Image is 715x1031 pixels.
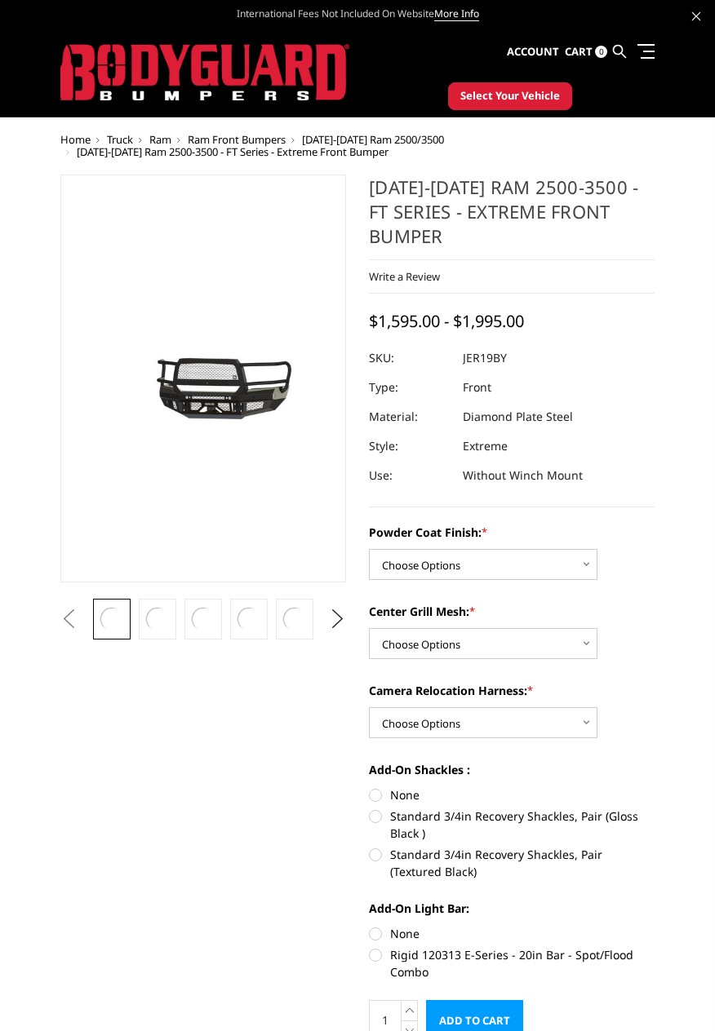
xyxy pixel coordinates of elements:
[56,607,81,631] button: Previous
[144,604,171,635] img: 2019-2025 Ram 2500-3500 - FT Series - Extreme Front Bumper
[595,46,607,58] span: 0
[302,132,444,147] a: [DATE]-[DATE] Ram 2500/3500
[565,44,593,59] span: Cart
[369,603,655,620] label: Center Grill Mesh:
[369,682,655,699] label: Camera Relocation Harness:
[369,175,655,260] h1: [DATE]-[DATE] Ram 2500-3500 - FT Series - Extreme Front Bumper
[60,44,349,101] img: BODYGUARD BUMPERS
[60,132,91,147] a: Home
[369,269,440,284] a: Write a Review
[369,808,655,842] label: Standard 3/4in Recovery Shackles, Pair (Gloss Black )
[463,343,507,373] dd: JER19BY
[460,88,560,104] span: Select Your Vehicle
[189,604,217,635] img: 2019-2025 Ram 2500-3500 - FT Series - Extreme Front Bumper
[326,607,350,631] button: Next
[369,761,655,778] label: Add-On Shackles :
[98,604,126,635] img: 2019-2025 Ram 2500-3500 - FT Series - Extreme Front Bumper
[60,175,346,582] a: 2019-2025 Ram 2500-3500 - FT Series - Extreme Front Bumper
[235,604,263,635] img: 2019-2025 Ram 2500-3500 - FT Series - Extreme Front Bumper
[369,431,451,461] dt: Style:
[369,343,451,373] dt: SKU:
[369,402,451,431] dt: Material:
[369,310,524,332] span: $1,595.00 - $1,995.00
[77,144,389,159] span: [DATE]-[DATE] Ram 2500-3500 - FT Series - Extreme Front Bumper
[369,524,655,541] label: Powder Coat Finish:
[369,846,655,880] label: Standard 3/4in Recovery Shackles, Pair (Textured Black)
[369,373,451,402] dt: Type:
[369,900,655,917] label: Add-On Light Bar:
[463,461,583,490] dd: Without Winch Mount
[507,30,559,74] a: Account
[149,132,171,147] a: Ram
[565,30,607,74] a: Cart 0
[188,132,286,147] a: Ram Front Bumpers
[463,402,573,431] dd: Diamond Plate Steel
[65,314,341,443] img: 2019-2025 Ram 2500-3500 - FT Series - Extreme Front Bumper
[369,461,451,490] dt: Use:
[369,925,655,942] label: None
[369,946,655,980] label: Rigid 120313 E-Series - 20in Bar - Spot/Flood Combo
[463,431,508,461] dd: Extreme
[448,82,572,110] button: Select Your Vehicle
[434,7,479,21] a: More Info
[507,44,559,59] span: Account
[107,132,133,147] a: Truck
[281,604,309,635] img: 2019-2025 Ram 2500-3500 - FT Series - Extreme Front Bumper
[369,786,655,803] label: None
[463,373,491,402] dd: Front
